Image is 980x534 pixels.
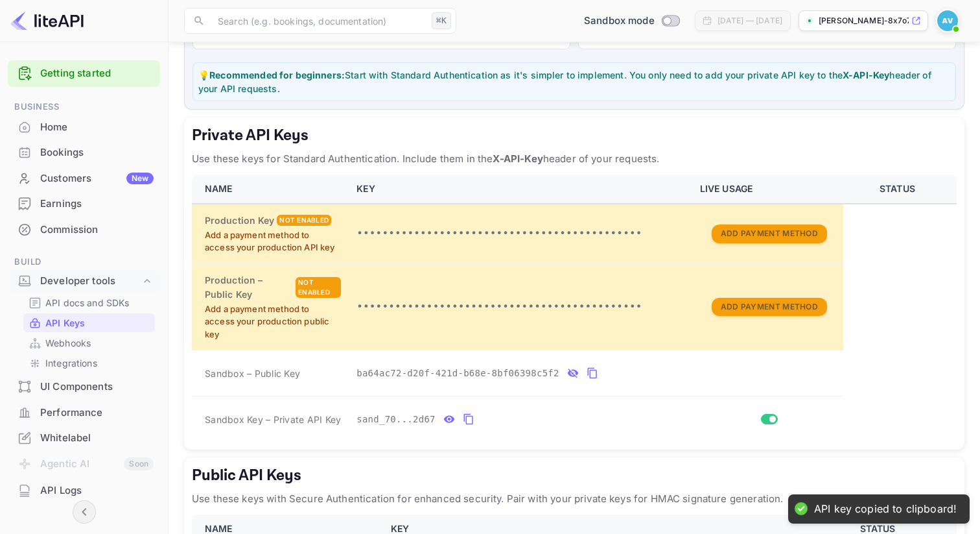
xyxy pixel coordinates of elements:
[8,166,160,191] div: CustomersNew
[8,400,160,426] div: Performance
[45,296,130,309] p: API docs and SDKs
[432,12,451,29] div: ⌘K
[40,145,154,160] div: Bookings
[40,197,154,212] div: Earnings
[192,175,349,204] th: NAME
[356,413,436,426] span: sand_70...2d67
[8,217,160,241] a: Commission
[8,115,160,140] div: Home
[296,277,341,298] div: Not enabled
[40,380,154,394] div: UI Components
[843,175,957,204] th: STATUS
[712,300,827,311] a: Add Payment Method
[198,68,950,95] p: 💡 Start with Standard Authentication as it's simpler to implement. You only need to add your priv...
[8,478,160,504] div: API Logs
[8,374,160,398] a: UI Components
[8,426,160,450] a: Whitelabel
[40,406,154,420] div: Performance
[814,502,957,516] div: API key copied to clipboard!
[712,225,827,243] button: Add Payment Method
[712,298,827,317] button: Add Payment Method
[40,171,154,186] div: Customers
[192,151,957,167] p: Use these keys for Standard Authentication. Include them in the header of your requests.
[40,274,141,289] div: Developer tools
[73,500,96,524] button: Collapse navigation
[205,213,274,228] h6: Production Key
[819,15,909,27] p: [PERSON_NAME]-8x7o7...
[205,229,341,254] p: Add a payment method to access your production API key
[8,270,160,293] div: Developer tools
[192,465,957,486] h5: Public API Keys
[23,313,155,332] div: API Keys
[29,356,150,370] a: Integrations
[277,215,331,226] div: Not enabled
[10,10,84,31] img: LiteAPI logo
[205,367,300,380] span: Sandbox – Public Key
[23,293,155,312] div: API docs and SDKs
[40,223,154,237] div: Commission
[8,191,160,217] div: Earnings
[192,491,957,507] p: Use these keys with Secure Authentication for enhanced security. Pair with your private keys for ...
[40,66,154,81] a: Getting started
[8,191,160,215] a: Earnings
[8,115,160,139] a: Home
[8,140,160,165] div: Bookings
[356,226,684,241] p: •••••••••••••••••••••••••••••••••••••••••••••
[8,100,160,114] span: Business
[45,356,97,370] p: Integrations
[29,296,150,309] a: API docs and SDKs
[8,60,160,87] div: Getting started
[937,10,958,31] img: Arturo Velazquez
[23,354,155,372] div: Integrations
[8,255,160,269] span: Build
[579,14,684,29] div: Switch to Production mode
[205,414,341,425] span: Sandbox Key – Private API Key
[717,15,782,27] div: [DATE] — [DATE]
[40,431,154,446] div: Whitelabel
[29,336,150,350] a: Webhooks
[8,374,160,400] div: UI Components
[192,175,957,442] table: private api keys table
[126,173,154,184] div: New
[349,175,692,204] th: KEY
[205,273,293,302] h6: Production – Public Key
[8,400,160,424] a: Performance
[8,217,160,243] div: Commission
[23,334,155,352] div: Webhooks
[356,299,684,315] p: •••••••••••••••••••••••••••••••••••••••••••••
[356,367,559,380] span: ba64ac72-d20f-421d-b68e-8bf06398c5f2
[205,303,341,341] p: Add a payment method to access your production public key
[843,69,889,80] strong: X-API-Key
[40,120,154,135] div: Home
[8,516,160,531] span: Security
[584,14,655,29] span: Sandbox mode
[192,125,957,146] h5: Private API Keys
[8,478,160,502] a: API Logs
[29,316,150,330] a: API Keys
[40,483,154,498] div: API Logs
[8,166,160,190] a: CustomersNew
[8,426,160,451] div: Whitelabel
[493,152,542,165] strong: X-API-Key
[45,316,85,330] p: API Keys
[45,336,91,350] p: Webhooks
[712,227,827,238] a: Add Payment Method
[692,175,843,204] th: LIVE USAGE
[210,8,426,34] input: Search (e.g. bookings, documentation)
[8,140,160,164] a: Bookings
[209,69,345,80] strong: Recommended for beginners:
